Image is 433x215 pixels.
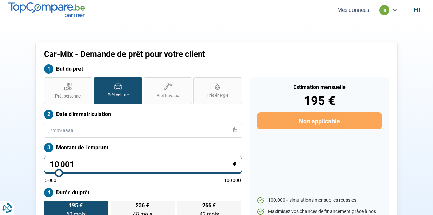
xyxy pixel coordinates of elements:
span: € [233,161,236,167]
span: 266 € [202,203,216,208]
div: in [379,5,389,15]
span: 100 000 [224,178,241,183]
button: Mes données [335,6,371,14]
span: Prêt énergie [207,93,228,99]
span: 5 000 [45,178,56,183]
div: Estimation mensuelle [257,85,382,90]
div: 195 € [257,95,382,107]
button: Non applicable [257,112,382,129]
h1: Car-Mix - Demande de prêt pour votre client [44,49,301,59]
input: jj/mm/aaaa [44,123,242,138]
label: Montant de l'emprunt [44,143,242,152]
span: Prêt personnel [55,93,82,99]
label: But du prêt [44,64,242,74]
label: Date d'immatriculation [44,110,242,119]
span: Prêt voiture [108,92,129,98]
div: fr [414,7,420,13]
span: 195 € [69,203,83,208]
span: 236 € [136,203,149,208]
span: Prêt travaux [157,93,179,99]
img: TopCompare.be [8,2,85,18]
li: 100.000+ simulations mensuelles réussies [257,197,382,204]
label: Durée du prêt [44,188,242,197]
